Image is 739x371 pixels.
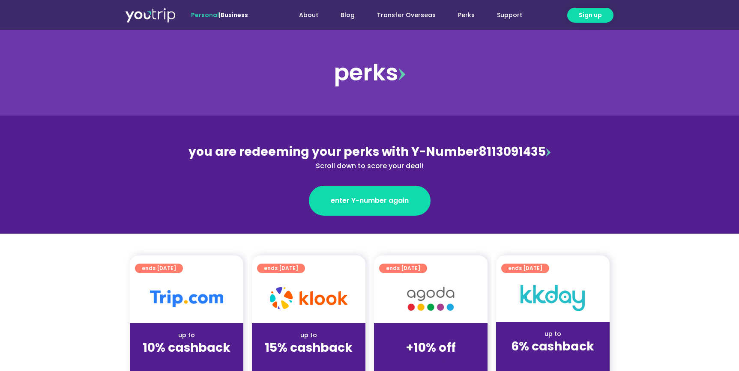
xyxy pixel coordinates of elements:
span: ends [DATE] [386,264,420,273]
div: up to [503,329,603,338]
span: ends [DATE] [142,264,176,273]
a: ends [DATE] [501,264,549,273]
a: ends [DATE] [379,264,427,273]
a: About [288,7,329,23]
a: ends [DATE] [257,264,305,273]
a: ends [DATE] [135,264,183,273]
strong: 10% cashback [143,339,230,356]
a: Business [221,11,248,19]
span: up to [423,331,439,339]
div: Scroll down to score your deal! [184,161,556,171]
span: Personal [191,11,219,19]
span: enter Y-number again [331,196,409,206]
a: Blog [329,7,366,23]
a: Transfer Overseas [366,7,447,23]
div: (for stays only) [137,356,236,365]
strong: 6% cashback [511,338,594,355]
a: Sign up [567,8,613,23]
div: (for stays only) [259,356,359,365]
a: Support [486,7,533,23]
span: ends [DATE] [508,264,542,273]
span: you are redeeming your perks with Y-Number [188,143,479,160]
div: 8113091435 [184,143,556,171]
div: (for stays only) [503,354,603,363]
div: up to [137,331,236,340]
nav: Menu [271,7,533,23]
strong: 15% cashback [265,339,353,356]
span: Sign up [579,11,602,20]
strong: +10% off [406,339,456,356]
a: Perks [447,7,486,23]
span: ends [DATE] [264,264,298,273]
a: enter Y-number again [309,186,431,216]
span: | [191,11,248,19]
div: up to [259,331,359,340]
div: (for stays only) [381,356,481,365]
